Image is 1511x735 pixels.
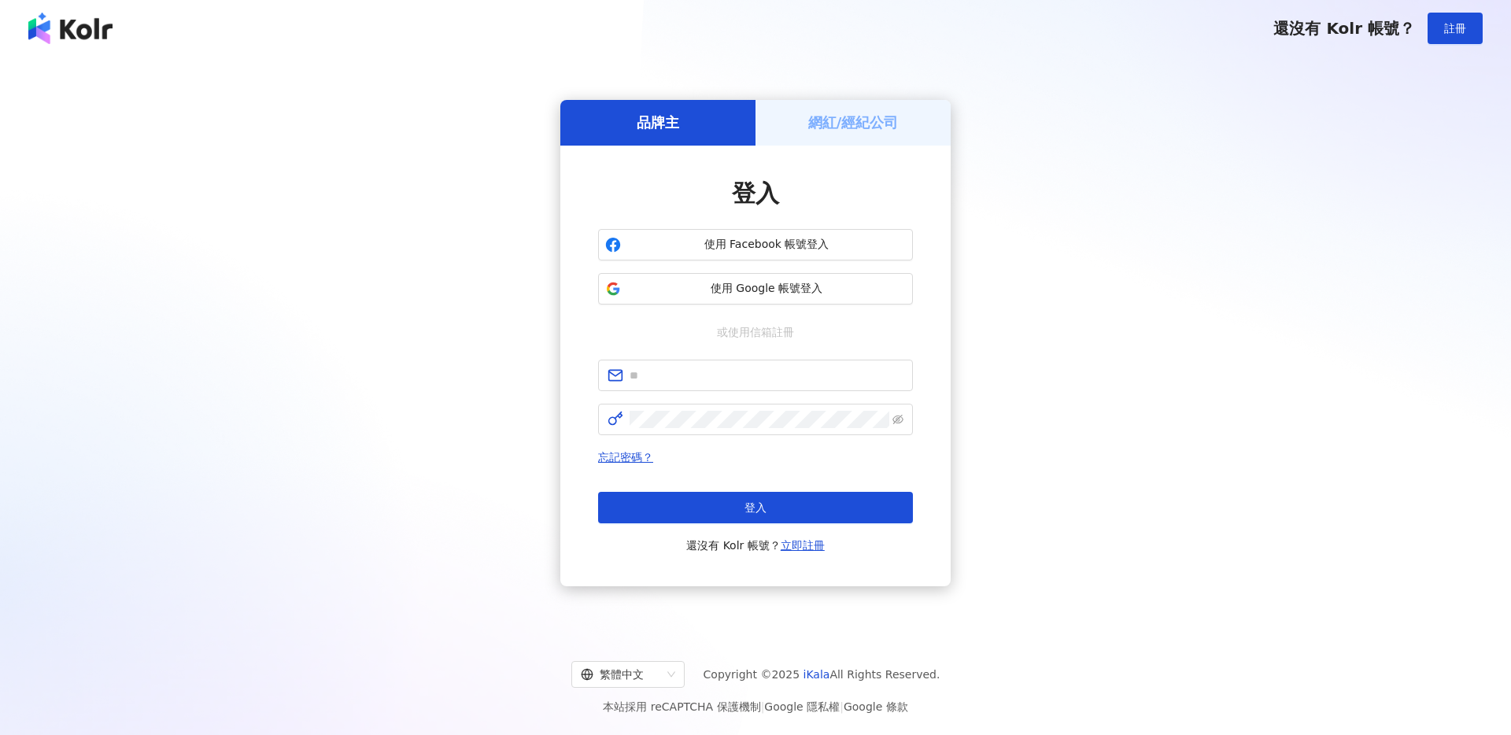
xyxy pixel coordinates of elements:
[637,113,679,132] h5: 品牌主
[706,323,805,341] span: 或使用信箱註冊
[1273,19,1415,38] span: 還沒有 Kolr 帳號？
[686,536,825,555] span: 還沒有 Kolr 帳號？
[598,273,913,305] button: 使用 Google 帳號登入
[781,539,825,552] a: 立即註冊
[804,668,830,681] a: iKala
[1428,13,1483,44] button: 註冊
[581,662,661,687] div: 繁體中文
[761,700,765,713] span: |
[603,697,907,716] span: 本站採用 reCAPTCHA 保護機制
[808,113,899,132] h5: 網紅/經紀公司
[598,229,913,260] button: 使用 Facebook 帳號登入
[764,700,840,713] a: Google 隱私權
[28,13,113,44] img: logo
[744,501,767,514] span: 登入
[732,179,779,207] span: 登入
[1444,22,1466,35] span: 註冊
[627,237,906,253] span: 使用 Facebook 帳號登入
[704,665,940,684] span: Copyright © 2025 All Rights Reserved.
[840,700,844,713] span: |
[844,700,908,713] a: Google 條款
[598,451,653,464] a: 忘記密碼？
[598,492,913,523] button: 登入
[892,414,903,425] span: eye-invisible
[627,281,906,297] span: 使用 Google 帳號登入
